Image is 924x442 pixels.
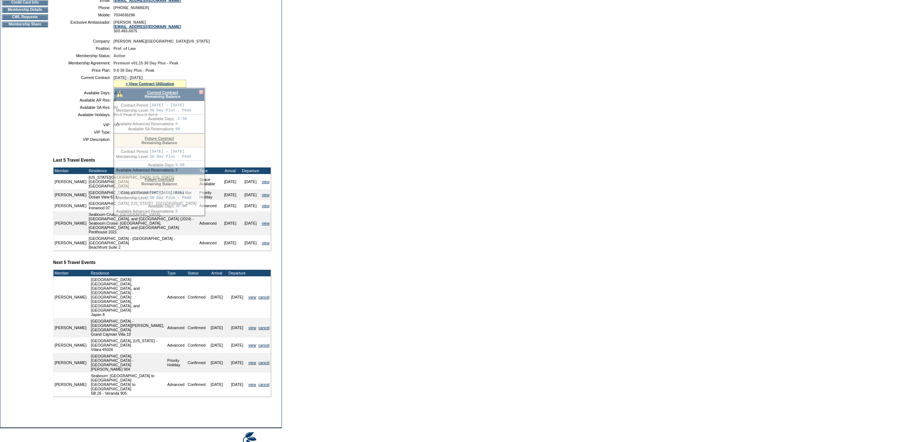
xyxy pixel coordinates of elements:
td: Membership Share [2,21,48,27]
td: [DATE] [220,211,240,235]
td: Type [166,270,187,276]
a: cancel [258,343,270,347]
span: Active [113,54,125,58]
td: [DATE] - [DATE] [150,103,191,107]
span: Prof. of Law [113,46,136,51]
td: VIP: [56,123,111,127]
span: 0-0 30 Day Plus - Peak [113,68,155,72]
a: [EMAIL_ADDRESS][DOMAIN_NAME] [113,24,181,29]
td: [PERSON_NAME] [53,211,88,235]
td: 2 [175,168,185,172]
td: Priority Holiday [166,353,187,372]
td: 30.00 [175,204,187,208]
span: [PERSON_NAME][GEOGRAPHIC_DATA][US_STATE] [113,39,210,43]
td: Exclusive Ambassador: [56,20,111,33]
td: [GEOGRAPHIC_DATA], [GEOGRAPHIC_DATA] - [GEOGRAPHIC_DATA] [PERSON_NAME] 904 [90,353,166,372]
td: [PERSON_NAME] [53,338,88,353]
td: [GEOGRAPHIC_DATA], [GEOGRAPHIC_DATA] - Baha Mar Ocean View 618 [88,189,198,200]
div: Remaining Balance [114,88,205,101]
a: Future Contract [145,177,174,182]
td: Membership Status: [56,54,111,58]
td: Advanced [198,211,220,235]
td: 99 [175,127,187,131]
td: Advanced [166,276,187,318]
td: Available SA Reservations: [116,127,175,131]
td: [GEOGRAPHIC_DATA] - [GEOGRAPHIC_DATA][PERSON_NAME], [GEOGRAPHIC_DATA] Grand Cayman Villa 10 [90,318,166,338]
td: Phone: [56,5,111,10]
td: Advanced [166,338,187,353]
td: Confirmed [187,276,207,318]
a: cancel [258,325,270,330]
td: Current Contract: [56,75,111,88]
a: view [248,360,256,365]
td: Available SA Res: [56,105,111,110]
a: view [262,204,270,208]
td: 30 Day Plus - Peak [150,108,191,113]
td: [DATE] [220,200,240,211]
td: Position: [56,46,111,51]
b: Last 5 Travel Events [53,158,95,163]
td: [DATE] [207,353,227,372]
a: view [248,325,256,330]
td: [GEOGRAPHIC_DATA] - [GEOGRAPHIC_DATA] - [GEOGRAPHIC_DATA] Beachfront Suite 2 [88,235,198,250]
td: Available Days: [116,163,175,167]
td: Available Advanced Reservations: [116,168,175,172]
td: Seabourn Cruise: [GEOGRAPHIC_DATA], [GEOGRAPHIC_DATA], and [GEOGRAPHIC_DATA] (2024) - Seabourn Cr... [88,211,198,235]
td: Available Days: [116,204,175,208]
td: Advanced [166,372,187,396]
div: Remaining Balance [114,175,204,189]
td: Price Plan: [56,68,111,72]
span: [PERSON_NAME] 303.493.6075 [113,20,181,33]
td: 0 [175,122,187,126]
td: [DATE] [220,235,240,250]
td: Advanced [198,235,220,250]
td: Contract Period: [116,149,149,154]
a: view [262,221,270,225]
td: [DATE] [227,353,247,372]
td: Priority Holiday [198,189,220,200]
a: » View Contract Utilization [126,82,174,86]
td: VIP Description: [56,137,111,142]
td: Confirmed [187,372,207,396]
td: Mobile: [56,13,111,17]
td: Arrival [207,270,227,276]
td: Confirmed [187,318,207,338]
td: Member [53,167,88,174]
td: [DATE] [240,235,261,250]
td: Seabourn: [GEOGRAPHIC_DATA] to [GEOGRAPHIC_DATA]: [GEOGRAPHIC_DATA] to [GEOGRAPHIC_DATA] SB 26 - ... [90,372,166,396]
td: [DATE] [240,211,261,235]
td: [DATE] [220,174,240,189]
td: [PERSON_NAME] [53,235,88,250]
span: 7034030296 [113,13,135,17]
a: view [262,193,270,197]
td: Available Days: [56,91,111,95]
td: VIP Type: [56,130,111,134]
td: [DATE] [220,189,240,200]
a: cancel [258,382,270,387]
td: Confirmed [187,338,207,353]
a: cancel [258,295,270,299]
td: Advanced [166,318,187,338]
td: CWL Requests [2,14,48,20]
td: Departure [240,167,261,174]
td: 9.00 [175,163,185,167]
td: [DATE] [207,372,227,396]
td: Confirmed [187,353,207,372]
td: Membership Agreement: [56,61,111,65]
td: Space Available [198,174,220,189]
td: 30 Day Plus - Peak [150,196,191,200]
td: [PERSON_NAME] [53,372,88,396]
td: Departure [227,270,247,276]
a: Current Contract [147,90,178,95]
td: [DATE] [207,338,227,353]
td: [DATE] [240,189,261,200]
td: -2.50 [175,117,187,121]
td: Available AR Res: [56,98,111,102]
td: Membership Level: [116,154,149,159]
td: Available Advanced Reservations: [116,209,175,213]
div: Remaining Balance [114,134,204,147]
a: view [248,295,256,299]
b: Next 5 Travel Events [53,260,96,265]
a: view [248,382,256,387]
a: Future Contract [145,136,174,141]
